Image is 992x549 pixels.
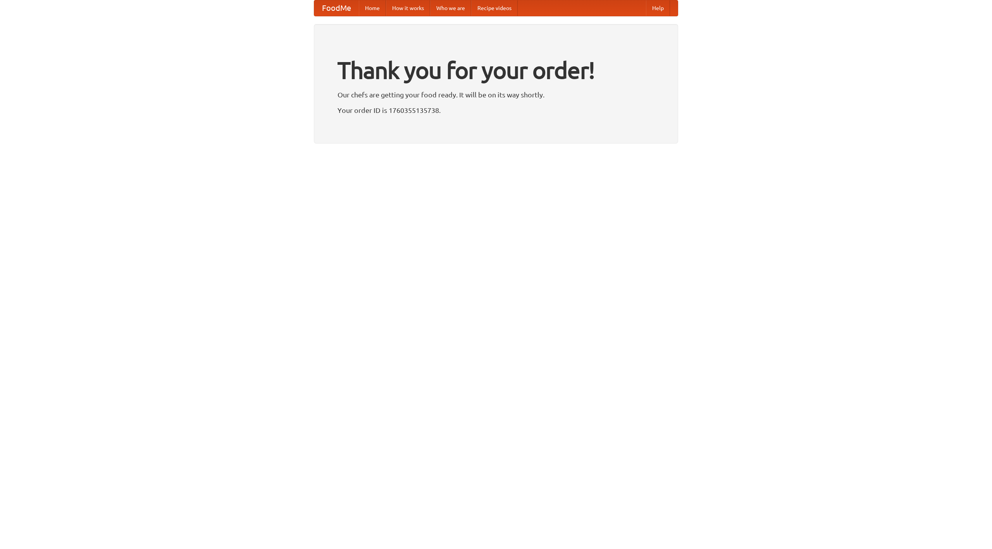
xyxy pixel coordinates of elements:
a: FoodMe [314,0,359,16]
a: Home [359,0,386,16]
a: Recipe videos [471,0,518,16]
a: How it works [386,0,430,16]
h1: Thank you for your order! [338,52,654,89]
a: Who we are [430,0,471,16]
p: Our chefs are getting your food ready. It will be on its way shortly. [338,89,654,100]
p: Your order ID is 1760355135738. [338,104,654,116]
a: Help [646,0,670,16]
